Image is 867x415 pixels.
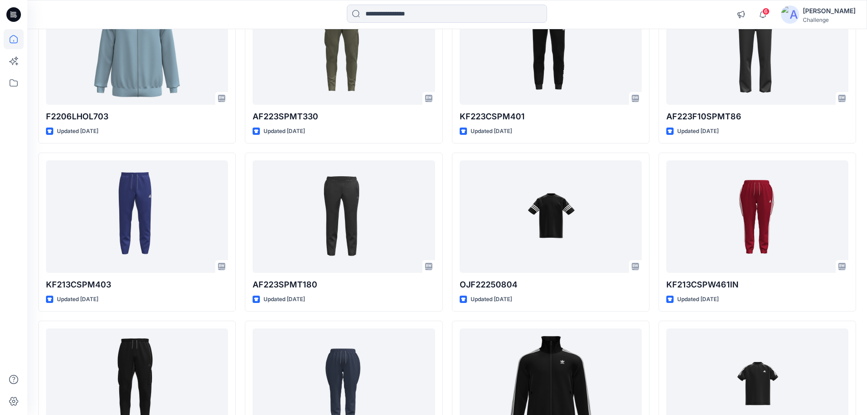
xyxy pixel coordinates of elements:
p: Updated [DATE] [264,295,305,304]
p: KF213CSPW461IN [666,278,848,291]
img: avatar [781,5,799,24]
p: KF223CSPM401 [460,110,642,123]
p: F2206LHOL703 [46,110,228,123]
p: Updated [DATE] [471,127,512,136]
p: Updated [DATE] [677,127,719,136]
p: Updated [DATE] [471,295,512,304]
a: KF213CSPM403 [46,160,228,273]
p: AF223SPMT330 [253,110,435,123]
div: Challenge [803,16,856,23]
span: 6 [762,8,770,15]
a: OJF22250804 [460,160,642,273]
p: AF223SPMT180 [253,278,435,291]
div: [PERSON_NAME] [803,5,856,16]
p: Updated [DATE] [57,127,98,136]
p: KF213CSPM403 [46,278,228,291]
a: AF223SPMT180 [253,160,435,273]
a: KF213CSPW461IN [666,160,848,273]
p: Updated [DATE] [677,295,719,304]
p: Updated [DATE] [57,295,98,304]
p: OJF22250804 [460,278,642,291]
p: AF223F10SPMT86 [666,110,848,123]
p: Updated [DATE] [264,127,305,136]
